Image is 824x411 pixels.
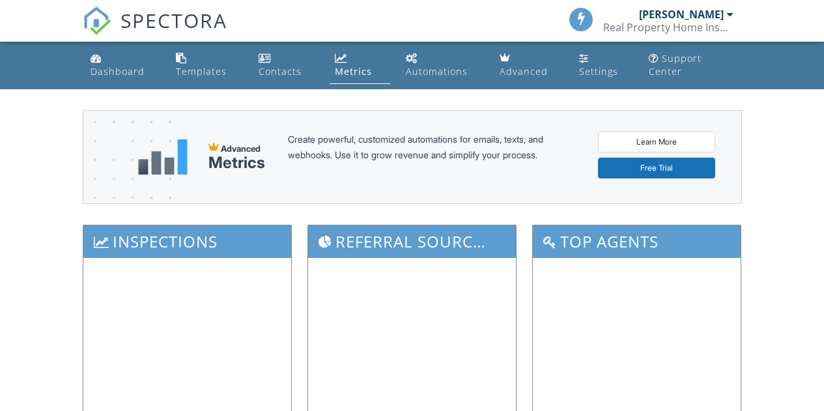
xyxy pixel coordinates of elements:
div: Settings [579,65,618,78]
div: Create powerful, customized automations for emails, texts, and webhooks. Use it to grow revenue a... [288,132,575,182]
h3: Referral Sources [308,225,516,257]
img: advanced-banner-bg-f6ff0eecfa0ee76150a1dea9fec4b49f333892f74bc19f1b897a312d7a1b2ff3.png [83,111,171,255]
div: Metrics [208,154,265,172]
div: Real Property Home Inspections LLC [603,21,733,34]
a: Learn More [598,132,715,152]
img: The Best Home Inspection Software - Spectora [83,7,111,35]
a: Metrics [330,47,390,84]
a: SPECTORA [83,18,227,45]
div: Support Center [649,52,702,78]
a: Automations (Basic) [401,47,484,84]
img: metrics-aadfce2e17a16c02574e7fc40e4d6b8174baaf19895a402c862ea781aae8ef5b.svg [138,139,188,175]
a: Free Trial [598,158,715,178]
div: Advanced [500,65,548,78]
h3: Inspections [83,225,291,257]
div: Dashboard [91,65,145,78]
a: Settings [574,47,634,84]
a: Templates [171,47,243,84]
div: [PERSON_NAME] [639,8,724,21]
div: Automations [406,65,468,78]
a: Dashboard [85,47,161,84]
div: Templates [176,65,227,78]
span: SPECTORA [121,7,227,34]
div: Contacts [259,65,302,78]
div: Metrics [335,65,372,78]
a: Support Center [644,47,739,84]
span: Advanced [221,143,261,154]
a: Contacts [253,47,319,84]
a: Advanced [494,47,563,84]
h3: Top Agents [533,225,741,257]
